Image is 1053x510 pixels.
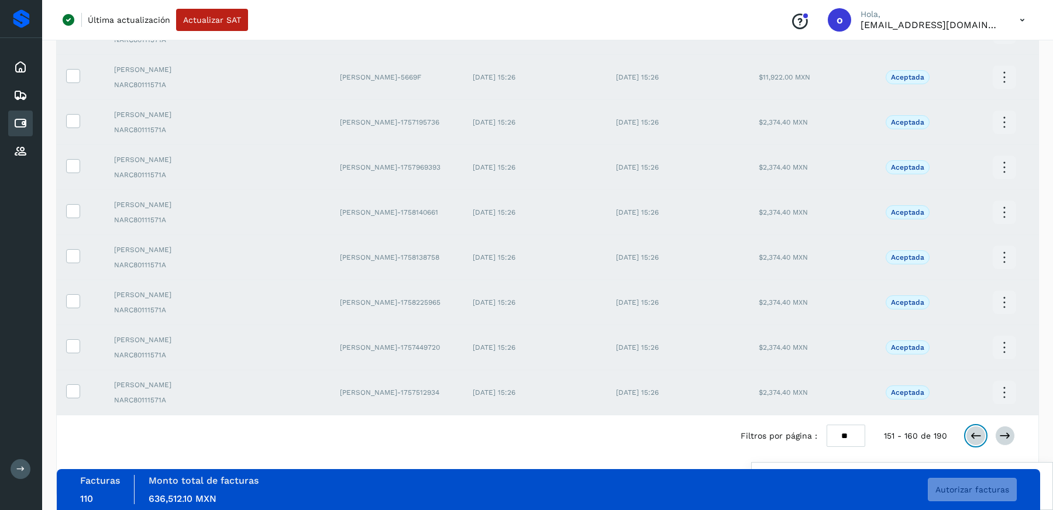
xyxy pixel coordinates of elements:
[114,335,224,345] span: [PERSON_NAME]
[473,118,515,126] span: [DATE] 15:26
[861,19,1001,30] p: oscar.onestprod@solvento.mx
[616,298,659,306] span: [DATE] 15:26
[473,253,515,261] span: [DATE] 15:26
[891,298,924,306] p: Aceptada
[891,163,924,171] p: Aceptada
[114,244,224,255] span: [PERSON_NAME]
[114,125,224,135] span: NARC80111571A
[935,485,1009,494] span: Autorizar facturas
[340,298,441,306] span: [PERSON_NAME]-1758225965
[8,54,33,80] div: Inicio
[88,15,170,25] p: Última actualización
[340,208,438,216] span: [PERSON_NAME]-1758140661
[616,388,659,397] span: [DATE] 15:26
[891,388,924,397] p: Aceptada
[80,493,93,504] span: 110
[884,430,947,442] span: 151 - 160 de 190
[183,16,241,24] span: Actualizar SAT
[759,298,808,306] span: $2,374.40 MXN
[473,343,515,352] span: [DATE] 15:26
[340,343,440,352] span: [PERSON_NAME]-1757449720
[759,343,808,352] span: $2,374.40 MXN
[114,380,224,390] span: [PERSON_NAME]
[176,9,248,31] button: Actualizar SAT
[340,253,439,261] span: [PERSON_NAME]-1758138758
[473,298,515,306] span: [DATE] 15:26
[861,9,1001,19] p: Hola,
[114,199,224,210] span: [PERSON_NAME]
[8,111,33,136] div: Cuentas por pagar
[114,395,224,405] span: NARC80111571A
[473,73,515,81] span: [DATE] 15:26
[114,80,224,90] span: NARC80111571A
[616,343,659,352] span: [DATE] 15:26
[340,118,439,126] span: [PERSON_NAME]-1757195736
[759,208,808,216] span: $2,374.40 MXN
[340,73,421,81] span: [PERSON_NAME]-5669F
[8,139,33,164] div: Proveedores
[891,208,924,216] p: Aceptada
[114,170,224,180] span: NARC80111571A
[114,290,224,300] span: [PERSON_NAME]
[340,163,441,171] span: [PERSON_NAME]-1757969393
[759,253,808,261] span: $2,374.40 MXN
[114,260,224,270] span: NARC80111571A
[759,118,808,126] span: $2,374.40 MXN
[891,253,924,261] p: Aceptada
[616,163,659,171] span: [DATE] 15:26
[114,64,224,75] span: [PERSON_NAME]
[114,109,224,120] span: [PERSON_NAME]
[114,350,224,360] span: NARC80111571A
[891,73,924,81] p: Aceptada
[616,208,659,216] span: [DATE] 15:26
[759,73,810,81] span: $11,922.00 MXN
[149,475,259,486] label: Monto total de facturas
[616,253,659,261] span: [DATE] 15:26
[114,305,224,315] span: NARC80111571A
[149,493,216,504] span: 636,512.10 MXN
[616,118,659,126] span: [DATE] 15:26
[80,475,120,486] label: Facturas
[473,208,515,216] span: [DATE] 15:26
[741,430,817,442] span: Filtros por página :
[114,154,224,165] span: [PERSON_NAME]
[340,388,439,397] span: [PERSON_NAME]-1757512934
[114,215,224,225] span: NARC80111571A
[616,73,659,81] span: [DATE] 15:26
[759,163,808,171] span: $2,374.40 MXN
[759,388,808,397] span: $2,374.40 MXN
[473,388,515,397] span: [DATE] 15:26
[8,82,33,108] div: Embarques
[891,343,924,352] p: Aceptada
[473,163,515,171] span: [DATE] 15:26
[891,118,924,126] p: Aceptada
[928,478,1017,501] button: Autorizar facturas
